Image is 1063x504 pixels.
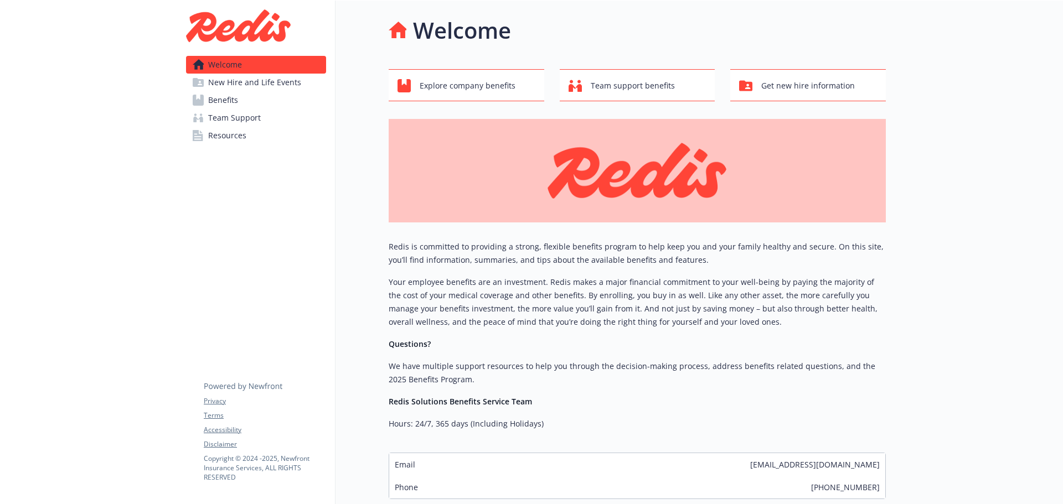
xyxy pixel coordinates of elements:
[389,360,886,386] p: We have multiple support resources to help you through the decision-making process, address benef...
[186,74,326,91] a: New Hire and Life Events
[186,56,326,74] a: Welcome
[750,459,880,470] span: [EMAIL_ADDRESS][DOMAIN_NAME]
[389,339,431,349] strong: Questions?
[204,454,326,482] p: Copyright © 2024 - 2025 , Newfront Insurance Services, ALL RIGHTS RESERVED
[591,75,675,96] span: Team support benefits
[761,75,855,96] span: Get new hire information
[389,69,544,101] button: Explore company benefits
[204,425,326,435] a: Accessibility
[208,127,246,144] span: Resources
[389,417,886,430] p: Hours: 24/7, 365 days (Including Holidays)
[389,396,532,407] strong: Redis Solutions Benefits Service Team
[208,109,261,127] span: Team Support
[186,127,326,144] a: Resources
[186,109,326,127] a: Team Support
[208,91,238,109] span: Benefits
[395,459,415,470] span: Email
[389,276,886,329] p: Your employee benefits are an investment. Redis makes a major financial commitment to your well-b...
[204,439,326,449] a: Disclaimer
[389,240,886,267] p: Redis is committed to providing a strong, flexible benefits program to help keep you and your fam...
[389,119,886,222] img: overview page banner
[208,74,301,91] span: New Hire and Life Events
[395,481,418,493] span: Phone
[208,56,242,74] span: Welcome
[413,14,511,47] h1: Welcome
[204,396,326,406] a: Privacy
[811,481,880,493] span: [PHONE_NUMBER]
[420,75,515,96] span: Explore company benefits
[186,91,326,109] a: Benefits
[730,69,886,101] button: Get new hire information
[204,411,326,420] a: Terms
[560,69,715,101] button: Team support benefits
